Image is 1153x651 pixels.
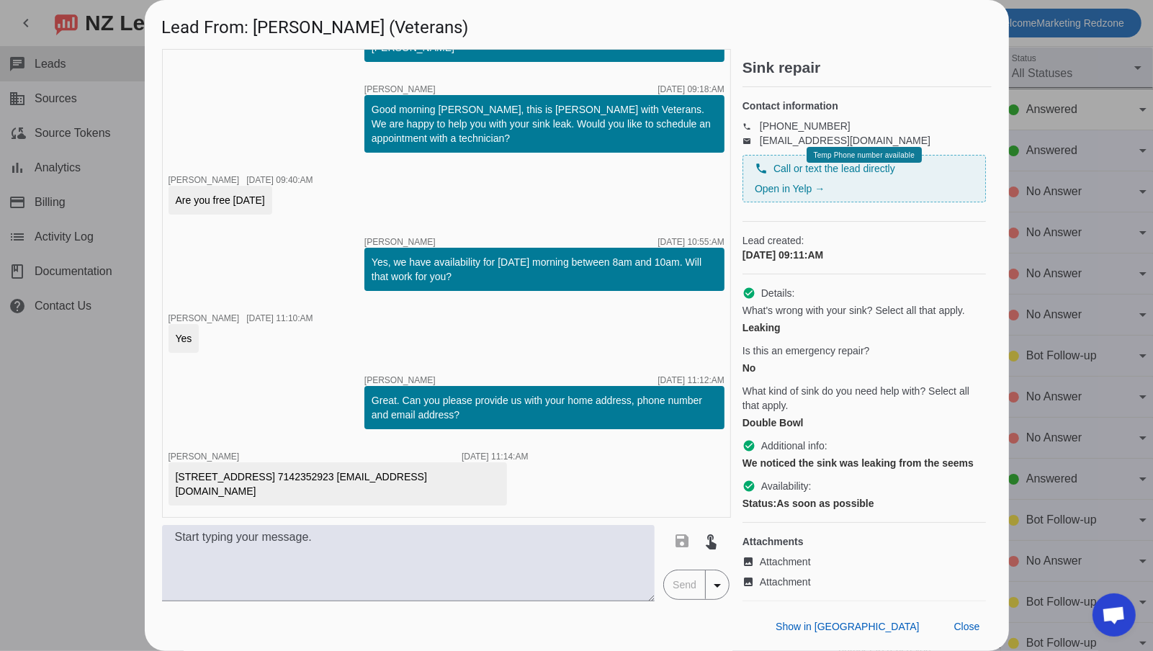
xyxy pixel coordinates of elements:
span: Attachment [760,555,811,569]
h2: Sink repair [743,60,992,75]
div: Are you free [DATE] [176,193,265,207]
div: [DATE] 11:12:AM [658,376,724,385]
div: Good morning [PERSON_NAME], this is [PERSON_NAME] with Veterans. We are happy to help you with yo... [372,102,717,145]
div: Yes [176,331,192,346]
mat-icon: touch_app [702,532,719,549]
span: Is this an emergency repair? [743,344,870,358]
a: Attachment [743,575,986,589]
a: [PHONE_NUMBER] [760,120,851,132]
div: [DATE] 09:40:AM [246,176,313,184]
div: Open chat [1093,593,1136,637]
strong: Status: [743,498,776,509]
div: As soon as possible [743,496,986,511]
div: Leaking [743,320,986,335]
mat-icon: phone [743,122,760,130]
mat-icon: check_circle [743,439,755,452]
div: [DATE] 10:55:AM [658,238,724,246]
span: Availability: [761,479,812,493]
mat-icon: email [743,137,760,144]
div: Yes, we have availability for [DATE] morning between 8am and 10am. Will that work for you? [372,255,717,284]
span: Call or text the lead directly [773,161,895,176]
span: Lead created: [743,233,986,248]
h4: Attachments [743,534,986,549]
button: Close [943,614,992,639]
div: We noticed the sink was leaking from the seems [743,456,986,470]
a: Attachment [743,555,986,569]
h4: Contact information [743,99,986,113]
span: Close [954,621,980,632]
span: Show in [GEOGRAPHIC_DATA] [776,621,919,632]
span: [PERSON_NAME] [169,313,240,323]
button: Show in [GEOGRAPHIC_DATA] [764,614,930,639]
div: Double Bowl [743,416,986,430]
span: [PERSON_NAME] [169,452,240,462]
span: Attachment [760,575,811,589]
div: [DATE] 11:10:AM [246,314,313,323]
mat-icon: arrow_drop_down [709,577,726,594]
span: Temp Phone number available [813,151,914,159]
span: [PERSON_NAME] [364,376,436,385]
div: [DATE] 09:11:AM [743,248,986,262]
mat-icon: check_circle [743,480,755,493]
span: What kind of sink do you need help with? Select all that apply. [743,384,986,413]
mat-icon: image [743,576,760,588]
a: [EMAIL_ADDRESS][DOMAIN_NAME] [760,135,930,146]
span: What's wrong with your sink? Select all that apply. [743,303,965,318]
div: [DATE] 09:18:AM [658,85,724,94]
mat-icon: check_circle [743,287,755,300]
mat-icon: image [743,556,760,567]
div: [STREET_ADDRESS] 7142352923 [EMAIL_ADDRESS][DOMAIN_NAME] [176,470,500,498]
mat-icon: phone [755,162,768,175]
div: [DATE] 11:14:AM [462,452,528,461]
span: [PERSON_NAME] [364,85,436,94]
span: Additional info: [761,439,827,453]
span: [PERSON_NAME] [364,238,436,246]
div: No [743,361,986,375]
span: Details: [761,286,795,300]
a: Open in Yelp → [755,183,825,194]
div: Great. Can you please provide us with your home address, phone number and email address? [372,393,717,422]
span: [PERSON_NAME] [169,175,240,185]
